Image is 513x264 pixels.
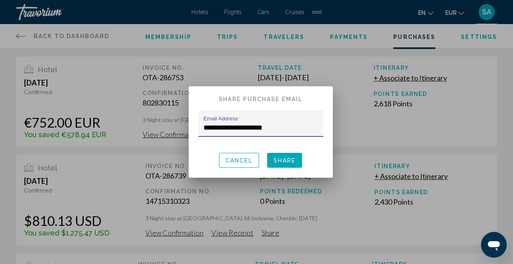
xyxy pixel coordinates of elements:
[219,153,259,168] button: Cancel
[198,96,323,102] h2: Share Purchase Email
[267,153,302,168] button: Share
[481,232,507,258] iframe: Button to launch messaging window
[225,157,253,164] span: Cancel
[274,157,296,164] span: Share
